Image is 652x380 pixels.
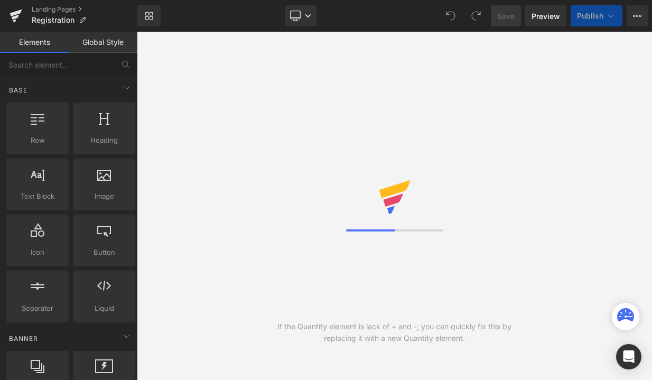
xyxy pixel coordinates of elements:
[10,191,66,202] span: Text Block
[616,344,641,369] div: Open Intercom Messenger
[76,303,132,314] span: Liquid
[525,5,566,26] a: Preview
[10,303,66,314] span: Separator
[137,5,161,26] a: New Library
[10,247,66,258] span: Icon
[571,5,622,26] button: Publish
[465,5,487,26] button: Redo
[627,5,648,26] button: More
[76,247,132,258] span: Button
[76,191,132,202] span: Image
[76,135,132,146] span: Heading
[266,321,524,344] div: If the Quantity element is lack of + and -, you can quickly fix this by replacing it with a new Q...
[32,5,137,14] a: Landing Pages
[69,32,137,53] a: Global Style
[440,5,461,26] button: Undo
[10,135,66,146] span: Row
[532,11,560,22] span: Preview
[497,11,515,22] span: Save
[8,333,39,344] span: Banner
[8,85,29,95] span: Base
[577,12,603,20] span: Publish
[32,16,74,24] span: Registration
